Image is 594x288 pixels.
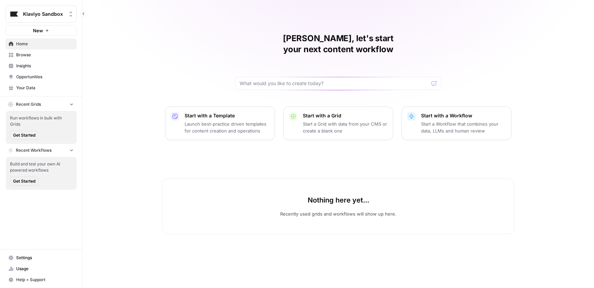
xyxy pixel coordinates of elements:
a: Opportunities [5,71,77,82]
span: Help + Support [16,277,74,283]
p: Start a Grid with data from your CMS or create a blank one [303,120,387,134]
button: Get Started [10,177,38,186]
p: Launch best-practice driven templates for content creation and operations [185,120,269,134]
span: Get Started [13,178,35,184]
button: Start with a GridStart a Grid with data from your CMS or create a blank one [283,106,393,140]
p: Nothing here yet... [308,195,369,205]
span: Insights [16,63,74,69]
span: Settings [16,255,74,261]
span: Your Data [16,85,74,91]
span: Klaviyo Sandbox [23,11,65,18]
span: Usage [16,266,74,272]
a: Usage [5,263,77,274]
p: Start with a Workflow [421,112,506,119]
span: Recent Workflows [16,147,52,153]
span: Build and test your own AI powered workflows [10,161,73,173]
a: Home [5,38,77,49]
a: Insights [5,60,77,71]
button: Start with a TemplateLaunch best-practice driven templates for content creation and operations [165,106,275,140]
button: Recent Grids [5,99,77,110]
span: New [33,27,43,34]
h1: [PERSON_NAME], let's start your next content workflow [235,33,441,55]
input: What would you like to create today? [240,80,429,87]
button: Get Started [10,131,38,140]
button: Help + Support [5,274,77,285]
button: Recent Workflows [5,145,77,155]
p: Start with a Template [185,112,269,119]
button: New [5,25,77,36]
a: Your Data [5,82,77,93]
span: Recent Grids [16,101,41,107]
span: Opportunities [16,74,74,80]
p: Recently used grids and workflows will show up here. [280,210,396,217]
img: Klaviyo Sandbox Logo [8,8,20,20]
button: Workspace: Klaviyo Sandbox [5,5,77,23]
a: Browse [5,49,77,60]
span: Home [16,41,74,47]
span: Run workflows in bulk with Grids [10,115,73,127]
p: Start with a Grid [303,112,387,119]
button: Start with a WorkflowStart a Workflow that combines your data, LLMs and human review [401,106,511,140]
span: Browse [16,52,74,58]
p: Start a Workflow that combines your data, LLMs and human review [421,120,506,134]
span: Get Started [13,132,35,138]
a: Settings [5,252,77,263]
